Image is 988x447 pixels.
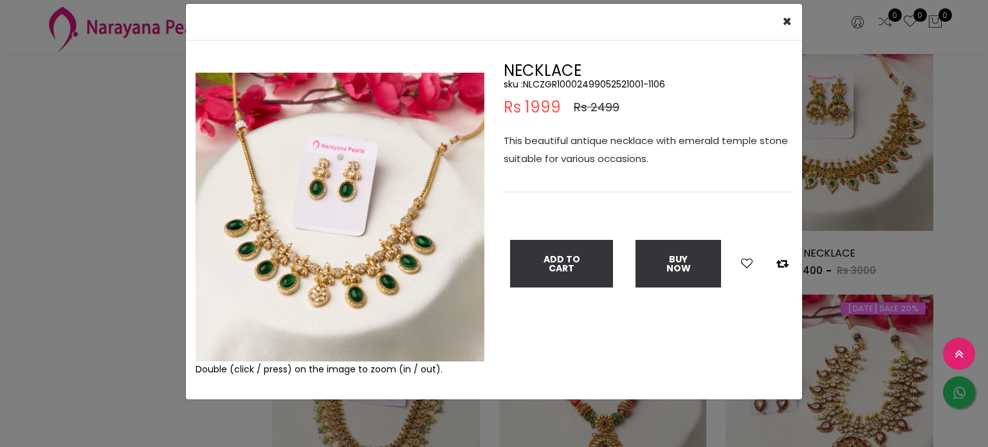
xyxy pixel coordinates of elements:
[196,361,484,377] div: Double (click / press) on the image to zoom (in / out).
[782,11,792,32] span: ×
[504,78,792,90] h5: sku : NLCZGR10002499052521001-1106
[636,240,721,287] button: Buy Now
[773,255,792,272] button: Add to compare
[504,132,792,168] p: This beautiful antique necklace with emerald temple stone suitable for various occasions.
[510,240,613,287] button: Add To Cart
[196,73,484,361] img: Example
[574,100,619,115] span: Rs 2499
[504,100,561,115] span: Rs 1999
[737,255,756,272] button: Add to wishlist
[504,63,792,78] h2: NECKLACE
